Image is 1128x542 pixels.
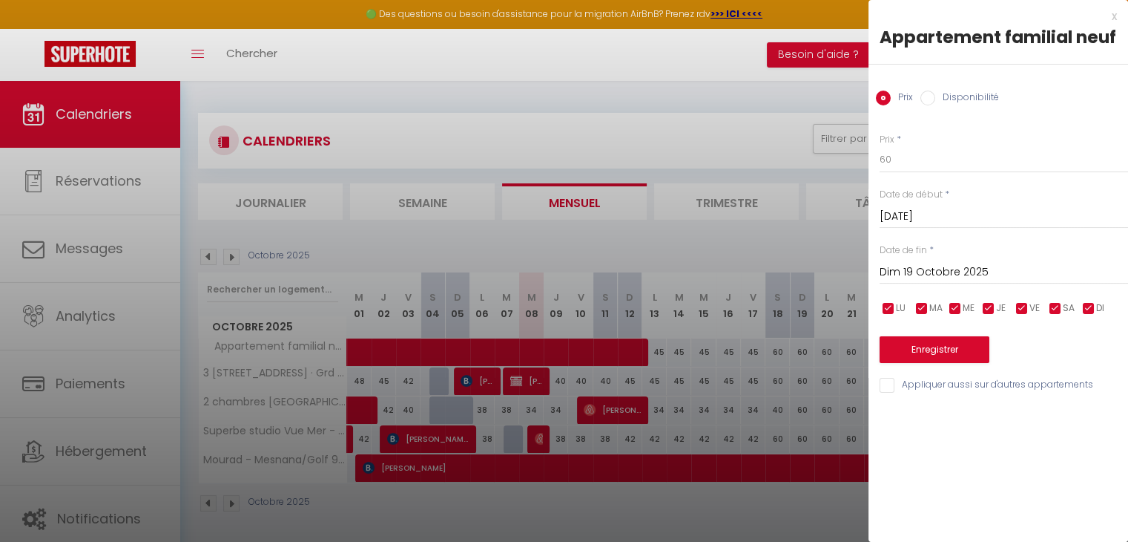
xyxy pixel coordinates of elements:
span: MA [929,301,943,316]
label: Disponibilité [935,91,999,107]
span: DI [1096,301,1104,316]
span: ME [963,301,974,316]
span: VE [1029,301,1040,316]
label: Date de fin [880,244,927,258]
label: Prix [891,91,913,107]
label: Date de début [880,188,943,202]
button: Enregistrer [880,336,989,363]
label: Prix [880,133,894,147]
div: x [868,7,1117,25]
span: JE [996,301,1006,316]
div: Appartement familial neuf [880,25,1117,49]
span: LU [896,301,906,316]
span: SA [1063,301,1075,316]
